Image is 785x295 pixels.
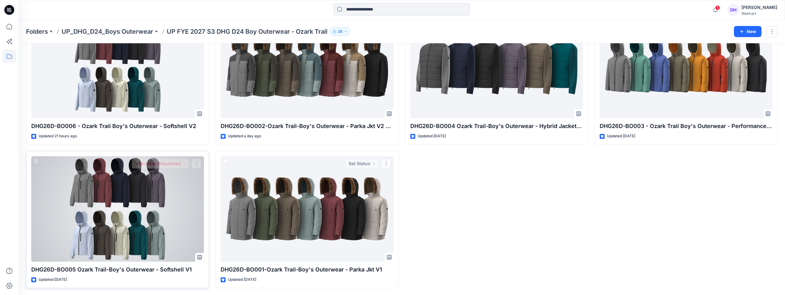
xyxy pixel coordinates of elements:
[607,133,635,139] p: Updated [DATE]
[39,276,67,283] p: Updated [DATE]
[715,5,720,10] span: 1
[31,265,204,274] p: DHG26D-BO005 Ozark Trail-Boy's Outerwear - Softshell V1
[600,13,772,118] a: DHG26D-BO003 - Ozark Trail Boy's Outerwear - Performance Jacket Opt 2
[741,11,777,16] div: Walmart
[228,133,261,139] p: Updated a day ago
[31,156,204,262] a: DHG26D-BO005 Ozark Trail-Boy's Outerwear - Softshell V1
[221,122,393,130] p: DHG26D-BO002-Ozark Trail-Boy's Outerwear - Parka Jkt V2 Opt 2
[338,28,343,35] p: 38
[39,133,77,139] p: Updated 21 hours ago
[62,27,153,36] a: UP_DHG_D24_Boys Outerwear
[410,13,583,118] a: DHG26D-BO004 Ozark Trail-Boy's Outerwear - Hybrid Jacket Opt.1
[31,13,204,118] a: DHG26D-BO006 - Ozark Trail Boy's Outerwear - Softshell V2
[410,122,583,130] p: DHG26D-BO004 Ozark Trail-Boy's Outerwear - Hybrid Jacket Opt.1
[741,4,777,11] div: [PERSON_NAME]
[600,122,772,130] p: DHG26D-BO003 - Ozark Trail Boy's Outerwear - Performance Jacket Opt 2
[330,27,350,36] button: 38
[167,27,327,36] p: UP FYE 2027 S3 DHG D24 Boy Outerwear - Ozark Trail
[26,27,48,36] a: Folders
[734,26,761,37] button: New
[221,13,393,118] a: DHG26D-BO002-Ozark Trail-Boy's Outerwear - Parka Jkt V2 Opt 2
[31,122,204,130] p: DHG26D-BO006 - Ozark Trail Boy's Outerwear - Softshell V2
[221,265,393,274] p: DHG26D-BO001-Ozark Trail-Boy's Outerwear - Parka Jkt V1
[728,4,739,15] div: DH
[228,276,256,283] p: Updated [DATE]
[418,133,446,139] p: Updated [DATE]
[221,156,393,262] a: DHG26D-BO001-Ozark Trail-Boy's Outerwear - Parka Jkt V1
